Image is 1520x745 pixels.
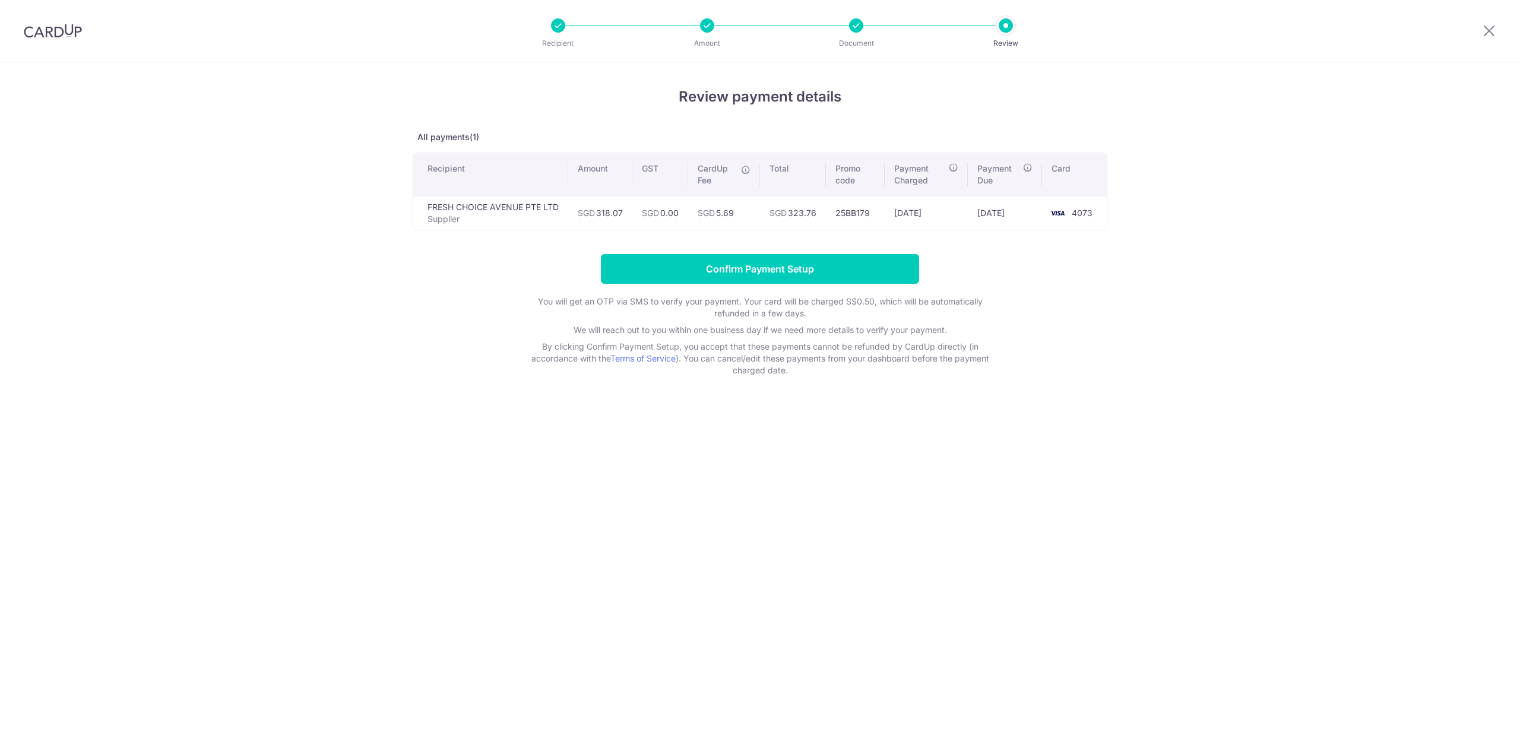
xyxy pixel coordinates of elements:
span: SGD [698,208,715,218]
span: SGD [769,208,787,218]
p: Document [812,37,900,49]
th: Card [1042,153,1107,196]
td: [DATE] [968,196,1042,230]
p: All payments(1) [413,131,1107,143]
span: Payment Charged [894,163,945,186]
span: SGD [578,208,595,218]
p: We will reach out to you within one business day if we need more details to verify your payment. [522,324,997,336]
th: Promo code [826,153,885,196]
p: You will get an OTP via SMS to verify your payment. Your card will be charged S$0.50, which will ... [522,296,997,319]
span: Payment Due [977,163,1019,186]
p: By clicking Confirm Payment Setup, you accept that these payments cannot be refunded by CardUp di... [522,341,997,376]
td: 0.00 [632,196,688,230]
img: CardUp [24,24,82,38]
th: Amount [568,153,632,196]
span: SGD [642,208,659,218]
p: Recipient [514,37,602,49]
a: Terms of Service [610,353,676,363]
input: Confirm Payment Setup [601,254,919,284]
td: 318.07 [568,196,632,230]
p: Amount [663,37,751,49]
p: Review [962,37,1050,49]
span: CardUp Fee [698,163,735,186]
td: 5.69 [688,196,760,230]
th: GST [632,153,688,196]
td: FRESH CHOICE AVENUE PTE LTD [413,196,568,230]
span: 4073 [1072,208,1092,218]
td: 323.76 [760,196,826,230]
h4: Review payment details [413,86,1107,107]
th: Total [760,153,826,196]
th: Recipient [413,153,568,196]
p: Supplier [427,213,559,225]
iframe: Opens a widget where you can find more information [1443,709,1508,739]
td: 25BB179 [826,196,885,230]
img: <span class="translation_missing" title="translation missing: en.account_steps.new_confirm_form.b... [1046,206,1069,220]
td: [DATE] [885,196,967,230]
